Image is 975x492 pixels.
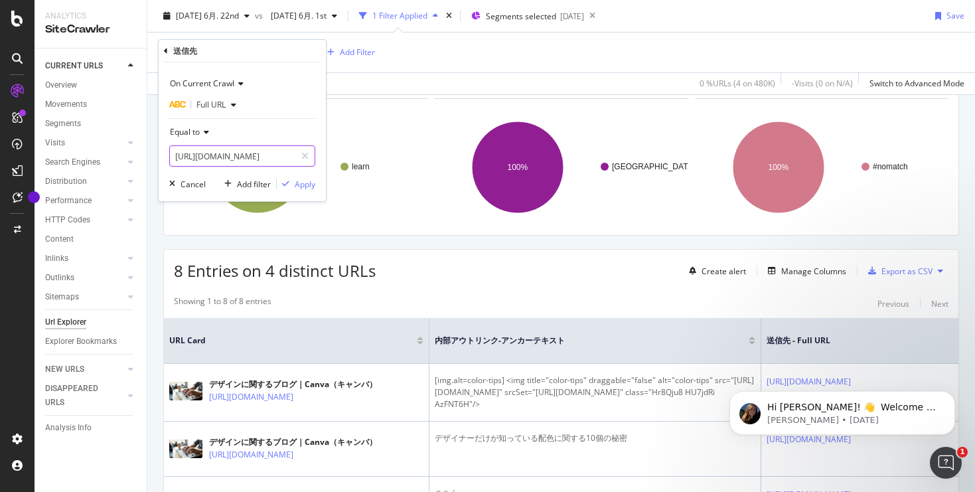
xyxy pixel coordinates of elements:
text: 100% [768,163,788,172]
div: Analysis Info [45,421,92,435]
div: Overview [45,78,77,92]
text: #nomatch [873,162,908,171]
button: Previous [877,295,909,311]
div: 送信先 [173,45,197,56]
button: Segments selected[DATE] [466,5,584,27]
div: - Visits ( 0 on N/A ) [792,78,853,89]
text: [GEOGRAPHIC_DATA] [612,162,695,171]
button: Next [931,295,948,311]
div: HTTP Codes [45,213,90,227]
a: Url Explorer [45,315,137,329]
div: Switch to Advanced Mode [869,78,964,89]
div: Distribution [45,175,87,189]
div: DISAPPEARED URLS [45,382,112,410]
div: Movements [45,98,87,112]
a: Sitemaps [45,290,124,304]
button: [DATE] 6月. 1st [265,5,342,27]
button: Full URL [169,94,242,116]
iframe: Intercom live chat [930,447,962,479]
a: Segments [45,117,137,131]
a: Explorer Bookmarks [45,335,137,349]
div: デザインに関するブログ｜Canva（キャンバ） [209,436,377,448]
div: Showing 1 to 8 of 8 entries [174,295,271,311]
svg: A chart. [695,110,948,225]
button: Export as CSV [863,260,933,282]
button: Add Filter [322,44,375,60]
button: Cancel [164,177,206,191]
div: デザイナーだけが知っている配色に関する10個の秘密 [435,432,755,444]
div: [DATE] [560,11,584,22]
svg: A chart. [434,110,688,225]
text: 100% [508,163,528,172]
div: NEW URLS [45,363,84,376]
div: Visits [45,136,65,150]
div: Sitemaps [45,290,79,304]
div: A chart. [174,110,427,225]
span: 内部アウトリンク-アンカーテキスト [435,335,729,347]
span: 2025 6月. 22nd [176,10,239,21]
span: Equal to [170,126,200,137]
a: CURRENT URLS [45,59,124,73]
span: Segments selected [486,11,556,22]
a: Movements [45,98,137,112]
a: Distribution [45,175,124,189]
div: デザインに関するブログ｜Canva（キャンバ） [209,378,377,390]
div: Analytics [45,11,136,22]
span: On Current Crawl [170,78,234,89]
div: Search Engines [45,155,100,169]
div: times [443,9,455,23]
iframe: Intercom notifications message [710,363,975,456]
button: Manage Columns [763,263,846,279]
img: main image [169,382,202,400]
img: main image [169,440,202,458]
span: 送信先 - Full URL [767,335,967,347]
div: Next [931,298,948,309]
a: [URL][DOMAIN_NAME] [209,448,293,461]
button: 1 Filter Applied [354,5,443,27]
div: SiteCrawler [45,22,136,37]
div: 1 Filter Applied [372,10,427,21]
div: Previous [877,298,909,309]
div: Inlinks [45,252,68,266]
div: Url Explorer [45,315,86,329]
div: Manage Columns [781,266,846,277]
a: HTTP Codes [45,213,124,227]
a: NEW URLS [45,363,124,376]
a: Analysis Info [45,421,137,435]
div: Export as CSV [881,266,933,277]
div: Segments [45,117,81,131]
div: Performance [45,194,92,208]
span: 8 Entries on 4 distinct URLs [174,260,376,282]
button: Switch to Advanced Mode [864,73,964,94]
button: Apply [277,177,315,191]
div: Apply [295,179,315,190]
div: [img.alt=color-tips] <img title="color-tips" draggable="false" alt="color-tips" src="[URL][DOMAIN... [435,374,755,410]
div: Add Filter [340,46,375,58]
span: 1 [957,447,968,457]
a: Search Engines [45,155,124,169]
a: Performance [45,194,124,208]
div: Save [946,10,964,21]
a: Visits [45,136,124,150]
span: Full URL [196,99,226,110]
div: Tooltip anchor [28,191,40,203]
span: URL Card [169,335,413,347]
a: Content [45,232,137,246]
button: [DATE] 6月. 22nd [158,5,255,27]
div: CURRENT URLS [45,59,103,73]
div: 0 % URLs ( 4 on 480K ) [700,78,775,89]
div: Cancel [181,179,206,190]
a: Overview [45,78,137,92]
button: Save [930,5,964,27]
a: DISAPPEARED URLS [45,382,124,410]
div: Add filter [237,179,271,190]
a: Inlinks [45,252,124,266]
div: Create alert [702,266,746,277]
div: Outlinks [45,271,74,285]
span: vs [255,10,265,21]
